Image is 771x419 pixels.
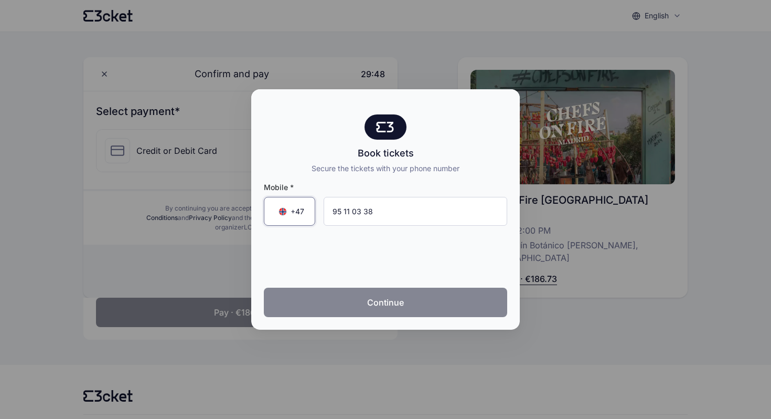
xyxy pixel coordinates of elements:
[264,288,507,317] button: Continue
[306,238,465,279] iframe: reCAPTCHA
[312,163,459,174] div: Secure the tickets with your phone number
[312,146,459,161] div: Book tickets
[324,197,507,226] input: Mobile
[291,206,304,217] span: +47
[264,197,315,226] div: Country Code Selector
[264,182,507,193] span: Mobile *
